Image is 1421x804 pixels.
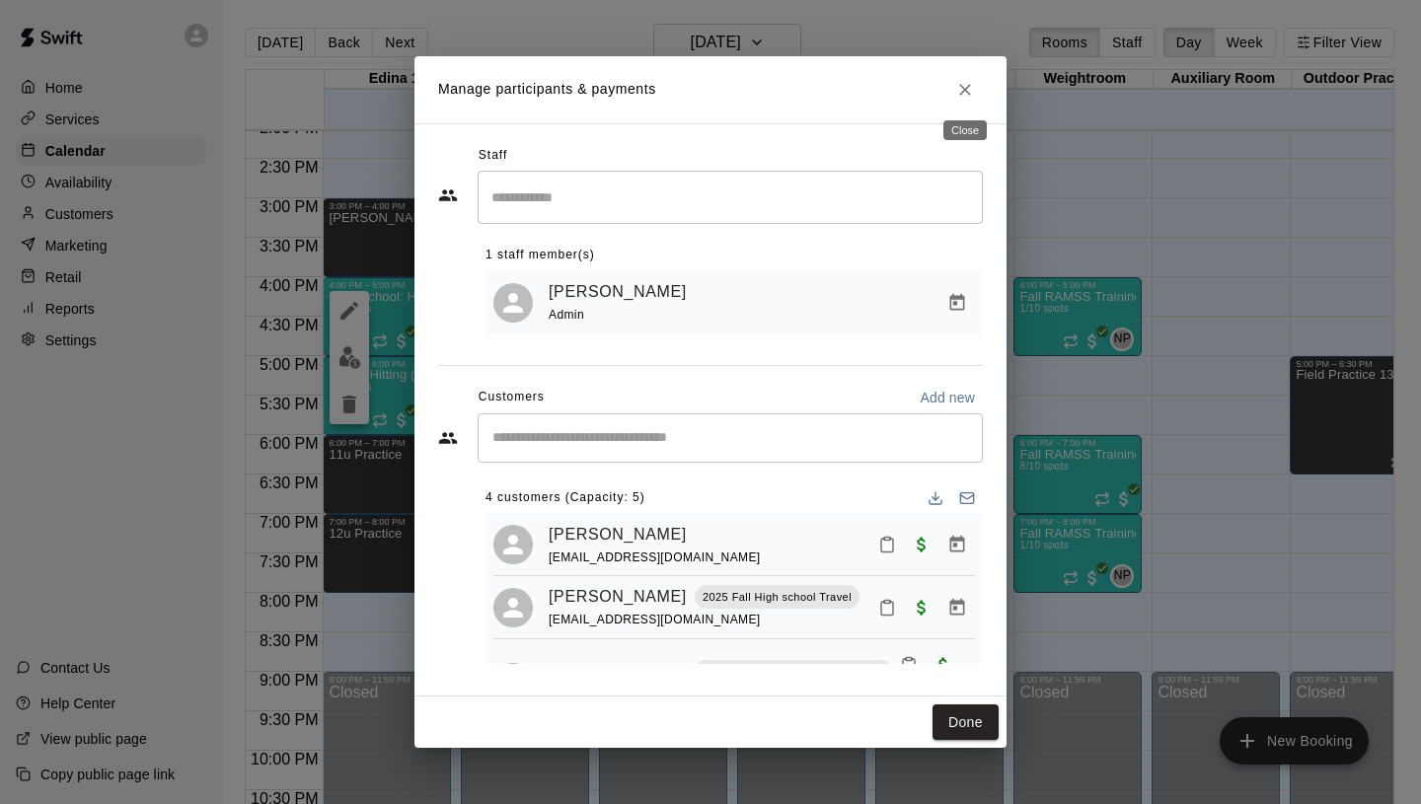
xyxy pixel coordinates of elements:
[549,522,687,548] a: [PERSON_NAME]
[549,308,584,322] span: Admin
[920,388,975,407] p: Add new
[493,588,533,627] div: Joseph Brau
[912,382,983,413] button: Add new
[870,528,904,561] button: Mark attendance
[438,79,656,100] p: Manage participants & payments
[493,525,533,564] div: Garrett Brothers
[549,584,687,610] a: [PERSON_NAME]
[947,72,983,108] button: Close
[549,279,687,305] a: [PERSON_NAME]
[549,660,687,686] a: [PERSON_NAME]
[703,589,852,606] p: 2025 Fall High school Travel
[904,535,939,551] span: Paid with Credit
[904,598,939,615] span: Paid with Credit
[479,140,507,172] span: Staff
[493,283,533,323] div: Brett Milazzo
[486,240,595,271] span: 1 staff member(s)
[943,120,987,140] div: Close
[939,285,975,321] button: Manage bookings & payment
[951,482,983,514] button: Email participants
[870,591,904,624] button: Mark attendance
[939,590,975,625] button: Manage bookings & payment
[478,413,983,463] div: Start typing to search customers...
[479,382,545,413] span: Customers
[438,185,458,205] svg: Staff
[438,428,458,448] svg: Customers
[892,648,926,682] button: Mark attendance
[926,655,961,672] span: Waived payment
[549,613,761,626] span: [EMAIL_ADDRESS][DOMAIN_NAME]
[478,171,983,223] div: Search staff
[486,482,645,514] span: 4 customers (Capacity: 5)
[933,704,999,741] button: Done
[549,550,761,564] span: [EMAIL_ADDRESS][DOMAIN_NAME]
[939,527,975,562] button: Manage bookings & payment
[920,482,951,514] button: Download list
[493,663,533,702] div: Luke Jacobson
